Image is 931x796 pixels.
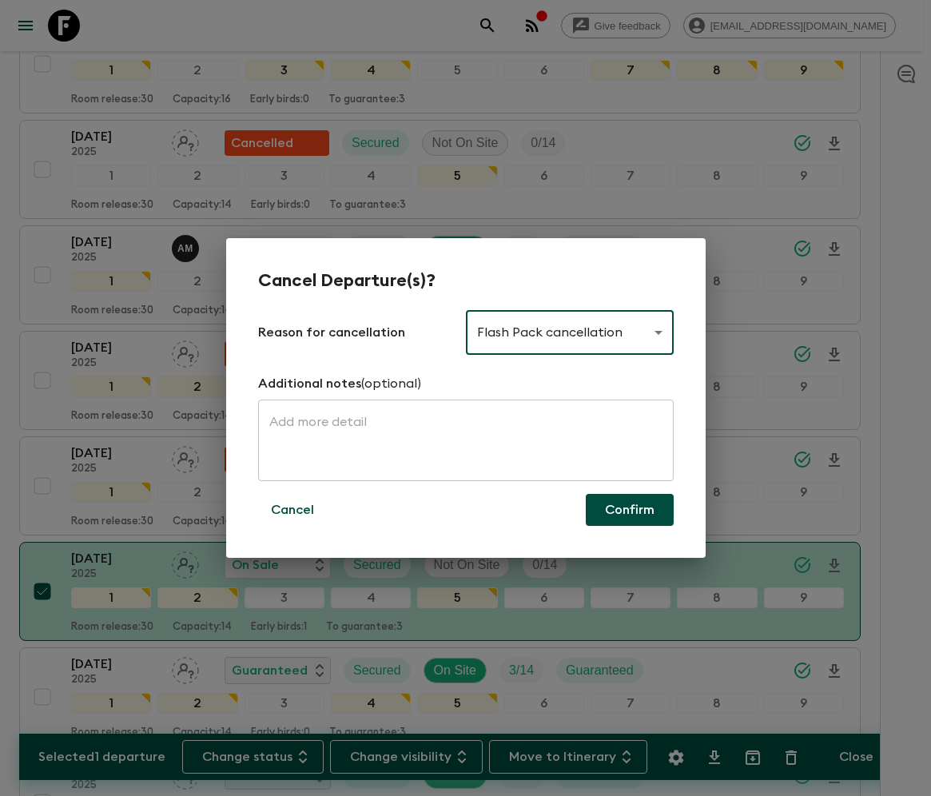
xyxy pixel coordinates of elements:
p: (optional) [361,374,421,393]
p: Reason for cancellation [258,323,466,342]
button: Confirm [586,494,674,526]
button: Cancel [258,494,327,526]
h2: Cancel Departure(s)? [258,270,674,291]
p: Additional notes [258,374,361,393]
p: Cancel [271,500,314,519]
div: Flash Pack cancellation [466,310,674,355]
